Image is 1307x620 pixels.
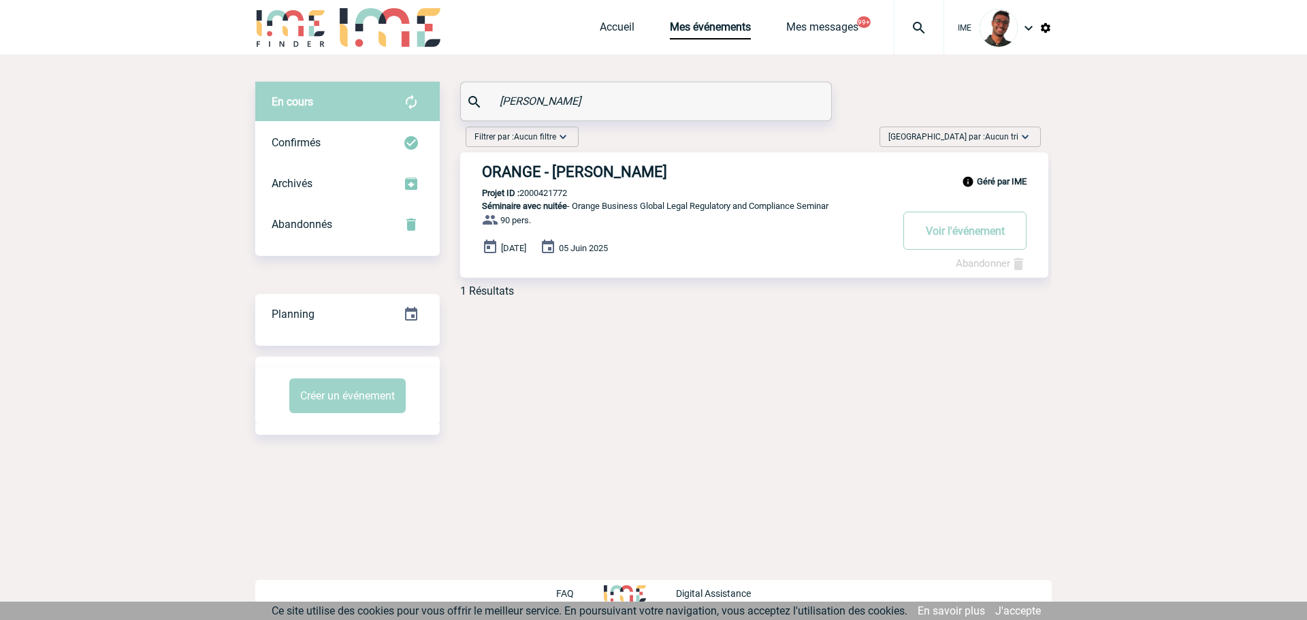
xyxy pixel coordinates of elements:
p: - Orange Business Global Legal Regulatory and Compliance Seminar [460,201,890,211]
div: Retrouvez ici tous vos évènements avant confirmation [255,82,440,123]
span: Ce site utilise des cookies pour vous offrir le meilleur service. En poursuivant votre navigation... [272,604,907,617]
a: Abandonner [956,257,1027,270]
a: Planning [255,293,440,333]
span: [DATE] [501,243,526,253]
span: Archivés [272,177,312,190]
span: Confirmés [272,136,321,149]
div: Retrouvez ici tous vos événements organisés par date et état d'avancement [255,294,440,335]
span: En cours [272,95,313,108]
button: Voir l'événement [903,212,1027,250]
a: J'accepte [995,604,1041,617]
h3: ORANGE - [PERSON_NAME] [482,163,890,180]
span: IME [958,23,971,33]
img: baseline_expand_more_white_24dp-b.png [556,130,570,144]
button: Créer un événement [289,378,406,413]
p: 2000421772 [460,188,567,198]
span: Abandonnés [272,218,332,231]
span: 90 pers. [500,215,531,225]
img: http://www.idealmeetingsevents.fr/ [604,585,646,602]
span: Séminaire avec nuitée [482,201,567,211]
a: Mes événements [670,20,751,39]
b: Géré par IME [977,176,1027,186]
p: Digital Assistance [676,588,751,599]
div: Retrouvez ici tous vos événements annulés [255,204,440,245]
div: 1 Résultats [460,284,514,297]
b: Projet ID : [482,188,519,198]
a: FAQ [556,586,604,599]
span: Aucun tri [985,132,1018,142]
button: 99+ [857,16,871,28]
input: Rechercher un événement par son nom [496,91,799,111]
img: info_black_24dp.svg [962,176,974,188]
span: 05 Juin 2025 [559,243,608,253]
img: 124970-0.jpg [980,9,1018,47]
a: ORANGE - [PERSON_NAME] [460,163,1048,180]
span: [GEOGRAPHIC_DATA] par : [888,130,1018,144]
a: En savoir plus [918,604,985,617]
span: Planning [272,308,314,321]
div: Retrouvez ici tous les événements que vous avez décidé d'archiver [255,163,440,204]
img: IME-Finder [255,8,326,47]
span: Filtrer par : [474,130,556,144]
a: Mes messages [786,20,858,39]
p: FAQ [556,588,574,599]
a: Accueil [600,20,634,39]
img: baseline_expand_more_white_24dp-b.png [1018,130,1032,144]
span: Aucun filtre [514,132,556,142]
